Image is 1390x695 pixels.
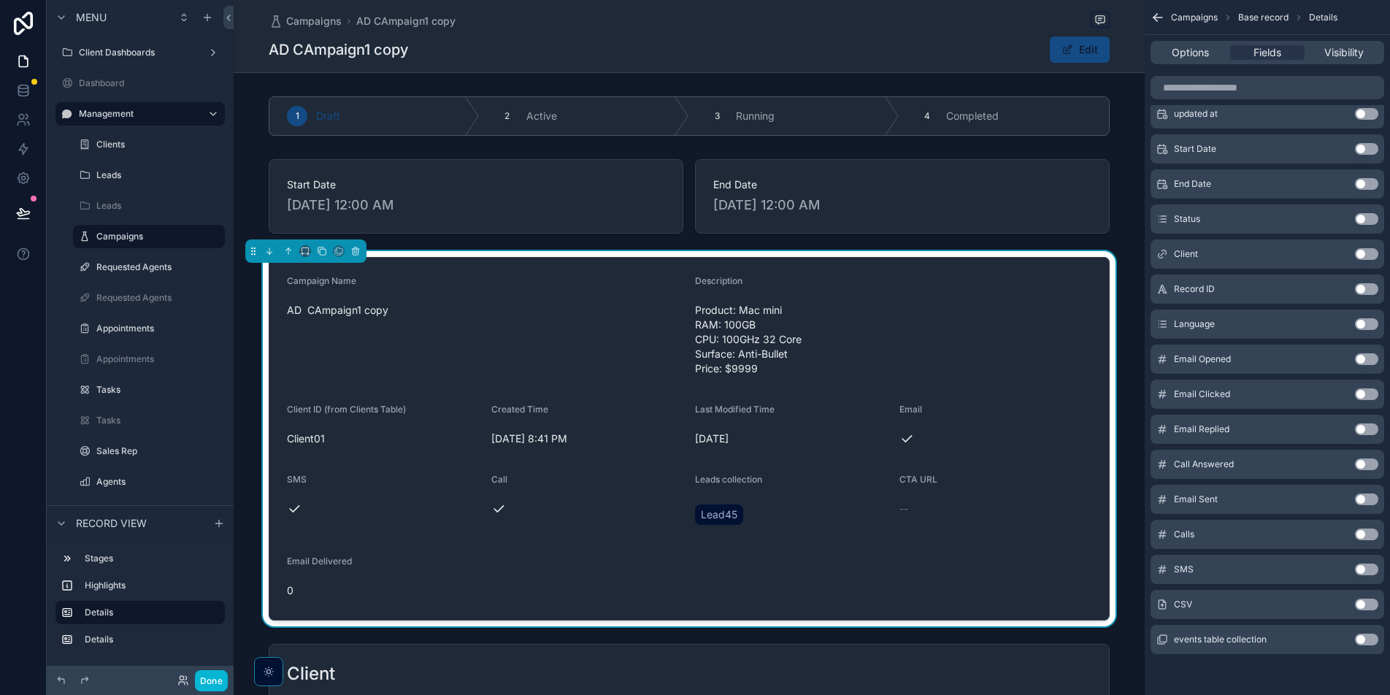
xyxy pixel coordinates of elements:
span: Status [1174,213,1200,225]
span: CSV [1174,599,1192,610]
span: Base record [1238,12,1289,23]
span: AD CAmpaign1 copy [287,303,683,318]
a: Dashboard [55,72,225,95]
span: SMS [1174,564,1194,575]
span: Campaigns [1171,12,1218,23]
label: Tasks [96,384,222,396]
a: Client Dashboards [55,41,225,64]
span: Email Replied [1174,423,1229,435]
label: Dashboard [79,77,222,89]
span: Last Modified Time [695,404,775,415]
span: Email Sent [1174,494,1218,505]
span: Campaigns [286,14,342,28]
span: Description [695,275,742,286]
label: Sales Rep [96,445,222,457]
span: Client [1174,248,1198,260]
label: Requested Agents [96,261,222,273]
span: Email Opened [1174,353,1231,365]
label: Tasks [96,415,222,426]
span: SMS [287,474,307,485]
span: Created Time [491,404,548,415]
a: Appointments [73,317,225,340]
label: Agents [96,476,222,488]
span: Campaign Name [287,275,356,286]
span: Email Clicked [1174,388,1230,400]
span: Record view [76,516,147,531]
a: Management [55,102,225,126]
span: 0 [287,583,480,598]
label: Details [85,607,213,618]
a: Tasks [73,378,225,402]
span: Email Delivered [287,556,352,567]
a: Campaigns [73,225,225,248]
span: End Date [1174,178,1211,190]
label: Leads [96,169,222,181]
span: Visibility [1324,45,1364,60]
span: events table collection [1174,634,1267,645]
label: Clients [96,139,222,150]
a: Leads [73,194,225,218]
label: Details [85,634,219,645]
span: [DATE] 8:41 PM [491,431,684,446]
button: Done [195,670,228,691]
span: Product: Mac mini RAM: 100GB CPU: 100GHz 32 Core Surface: Anti-Bullet Price: $9999 [695,303,1091,376]
label: Campaigns [96,231,216,242]
span: Options [1172,45,1209,60]
a: Tasks [73,409,225,432]
a: Sales Rep [73,439,225,463]
label: Leads [96,200,222,212]
span: CTA URL [899,474,937,485]
div: scrollable content [47,540,234,666]
span: Fields [1253,45,1281,60]
a: Agents [73,470,225,494]
a: Requested Agents [73,256,225,279]
span: Menu [76,10,107,25]
label: Appointments [96,353,222,365]
span: Calls [1174,529,1194,540]
span: Start Date [1174,143,1216,155]
a: Clients [73,133,225,156]
a: Agents [73,501,225,524]
span: Language [1174,318,1215,330]
span: Lead45 [701,507,737,522]
a: AD CAmpaign1 copy [356,14,456,28]
span: Client01 [287,431,480,446]
label: Stages [85,553,219,564]
span: Details [1309,12,1337,23]
a: Lead45 [695,504,743,525]
label: Client Dashboards [79,47,201,58]
a: Leads [73,164,225,187]
span: Record ID [1174,283,1215,295]
label: Management [79,108,196,120]
a: Campaigns [269,14,342,28]
span: Call [491,474,507,485]
span: Email [899,404,922,415]
label: Highlights [85,580,219,591]
span: Client ID (from Clients Table) [287,404,406,415]
label: Appointments [96,323,222,334]
span: -- [899,502,908,516]
a: Requested Agents [73,286,225,310]
h1: AD CAmpaign1 copy [269,39,409,60]
span: updated at [1174,108,1218,120]
label: Requested Agents [96,292,222,304]
button: Edit [1050,37,1110,63]
span: [DATE] [695,431,888,446]
span: Call Answered [1174,458,1234,470]
span: Leads collection [695,474,762,485]
a: Appointments [73,347,225,371]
